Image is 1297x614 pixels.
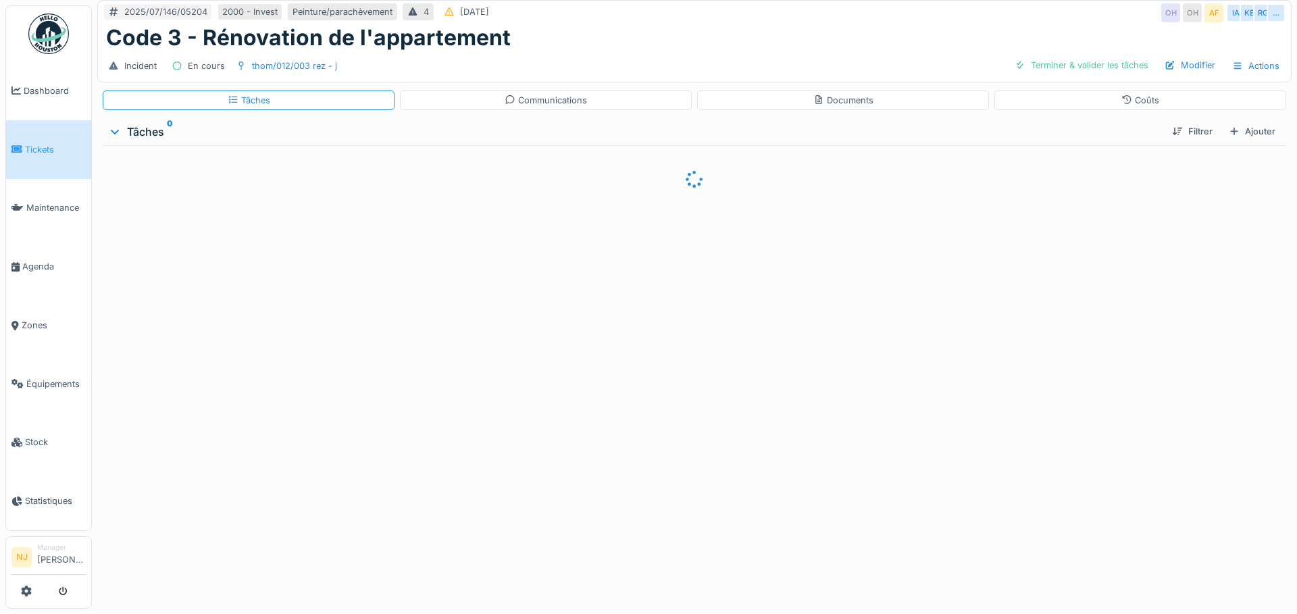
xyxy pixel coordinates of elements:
[1121,94,1159,107] div: Coûts
[424,5,429,18] div: 4
[28,14,69,54] img: Badge_color-CXgf-gQk.svg
[505,94,587,107] div: Communications
[26,201,86,214] span: Maintenance
[1161,3,1180,22] div: OH
[6,237,91,296] a: Agenda
[11,542,86,575] a: NJ Manager[PERSON_NAME]
[1226,56,1286,76] div: Actions
[6,120,91,179] a: Tickets
[37,542,86,553] div: Manager
[11,547,32,567] li: NJ
[228,94,270,107] div: Tâches
[1204,3,1223,22] div: AF
[37,542,86,571] li: [PERSON_NAME]
[6,61,91,120] a: Dashboard
[6,413,91,472] a: Stock
[167,124,173,140] sup: 0
[25,143,86,156] span: Tickets
[25,494,86,507] span: Statistiques
[124,5,207,18] div: 2025/07/146/05204
[1223,122,1281,140] div: Ajouter
[6,355,91,413] a: Équipements
[1159,56,1221,74] div: Modifier
[1009,56,1154,74] div: Terminer & valider les tâches
[22,260,86,273] span: Agenda
[106,25,511,51] h1: Code 3 - Rénovation de l'appartement
[813,94,873,107] div: Documents
[1267,3,1286,22] div: …
[252,59,337,72] div: thom/012/003 rez - j
[188,59,225,72] div: En cours
[24,84,86,97] span: Dashboard
[1226,3,1245,22] div: IA
[22,319,86,332] span: Zones
[6,179,91,238] a: Maintenance
[1253,3,1272,22] div: RG
[460,5,489,18] div: [DATE]
[1183,3,1202,22] div: OH
[26,378,86,390] span: Équipements
[1167,122,1218,140] div: Filtrer
[25,436,86,449] span: Stock
[6,296,91,355] a: Zones
[1240,3,1258,22] div: KE
[6,471,91,530] a: Statistiques
[108,124,1161,140] div: Tâches
[293,5,392,18] div: Peinture/parachèvement
[222,5,278,18] div: 2000 - Invest
[124,59,157,72] div: Incident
